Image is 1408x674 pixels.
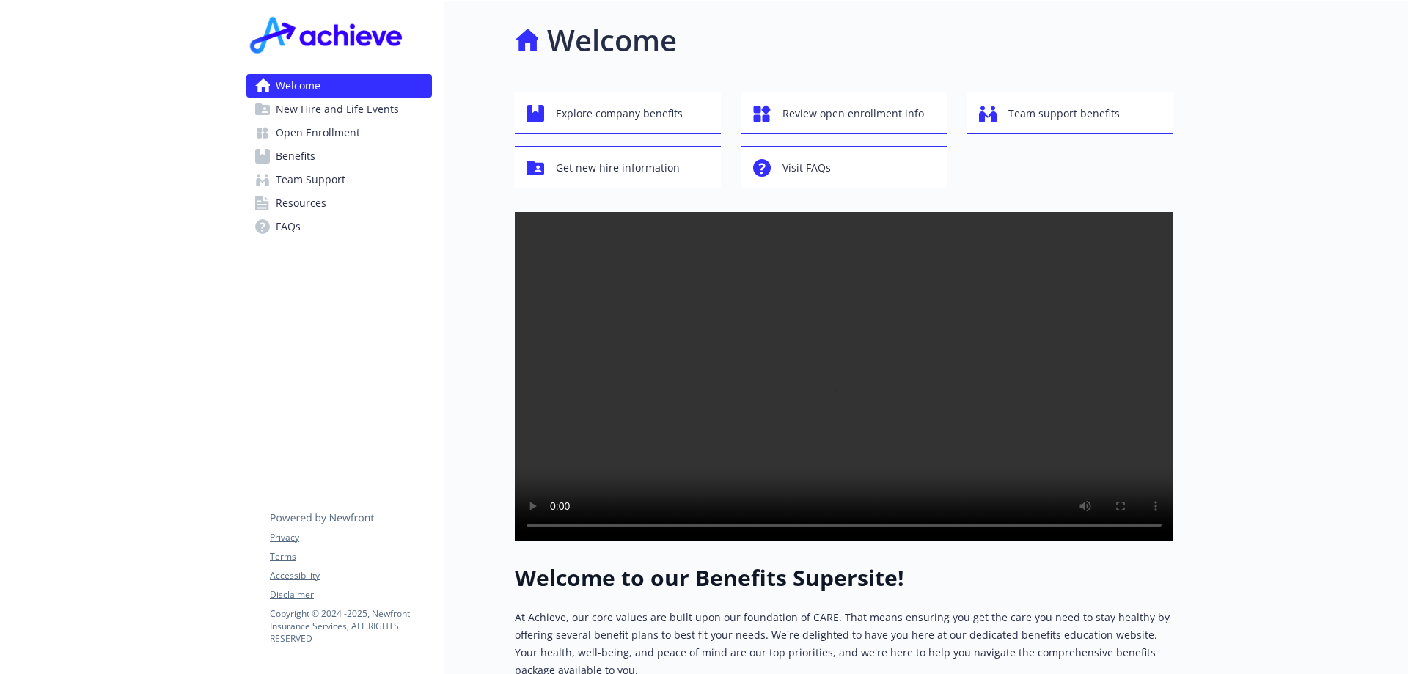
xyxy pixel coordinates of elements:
button: Team support benefits [967,92,1173,134]
button: Review open enrollment info [741,92,947,134]
a: Accessibility [270,569,431,582]
h1: Welcome to our Benefits Supersite! [515,565,1173,591]
span: Resources [276,191,326,215]
button: Get new hire information [515,146,721,188]
h1: Welcome [547,18,677,62]
a: Resources [246,191,432,215]
button: Explore company benefits [515,92,721,134]
span: Welcome [276,74,320,98]
a: FAQs [246,215,432,238]
span: Team support benefits [1008,100,1120,128]
a: Privacy [270,531,431,544]
span: New Hire and Life Events [276,98,399,121]
span: FAQs [276,215,301,238]
a: Benefits [246,144,432,168]
a: Open Enrollment [246,121,432,144]
a: Disclaimer [270,588,431,601]
a: Terms [270,550,431,563]
span: Visit FAQs [782,154,831,182]
span: Team Support [276,168,345,191]
a: New Hire and Life Events [246,98,432,121]
button: Visit FAQs [741,146,947,188]
a: Team Support [246,168,432,191]
span: Review open enrollment info [782,100,924,128]
a: Welcome [246,74,432,98]
span: Explore company benefits [556,100,683,128]
span: Get new hire information [556,154,680,182]
p: Copyright © 2024 - 2025 , Newfront Insurance Services, ALL RIGHTS RESERVED [270,607,431,645]
span: Benefits [276,144,315,168]
span: Open Enrollment [276,121,360,144]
